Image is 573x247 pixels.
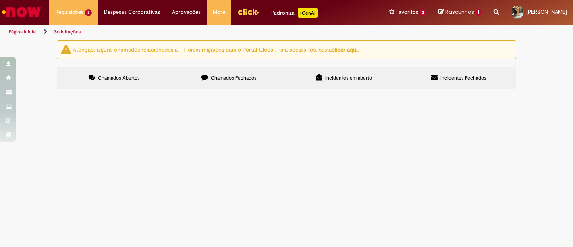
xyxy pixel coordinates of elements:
img: ServiceNow [1,4,42,20]
span: Incidentes em aberto [325,75,372,81]
a: Solicitações [54,29,81,35]
a: Rascunhos [438,8,482,16]
img: click_logo_yellow_360x200.png [237,6,259,18]
ul: Trilhas de página [6,25,376,40]
span: Chamados Abertos [98,75,140,81]
a: clicar aqui. [332,46,359,53]
span: Requisições [55,8,83,16]
span: Favoritos [396,8,418,16]
a: Página inicial [9,29,37,35]
span: More [213,8,225,16]
span: Aprovações [172,8,201,16]
div: Padroniza [271,8,318,18]
span: Despesas Corporativas [104,8,160,16]
ng-bind-html: Atenção: alguns chamados relacionados a T.I foram migrados para o Portal Global. Para acessá-los,... [73,46,359,53]
span: 2 [420,9,427,16]
span: Incidentes Fechados [440,75,486,81]
span: [PERSON_NAME] [526,8,567,15]
span: 3 [85,9,92,16]
span: 1 [475,9,482,16]
p: +GenAi [298,8,318,18]
span: Rascunhos [445,8,474,16]
span: Chamados Fechados [211,75,257,81]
